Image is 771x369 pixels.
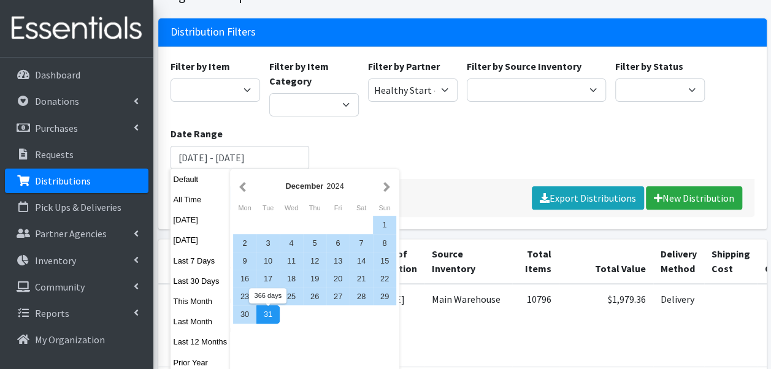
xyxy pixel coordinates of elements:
td: 92121 [158,284,207,367]
p: Dashboard [35,69,80,81]
a: Dashboard [5,63,148,87]
th: Total Items [512,239,559,284]
div: 24 [256,287,280,305]
a: New Distribution [646,186,742,210]
th: Source Inventory [424,239,512,284]
div: 31 [256,305,280,323]
button: All Time [171,191,231,208]
a: Donations [5,89,148,113]
div: Monday [233,200,256,216]
div: 20 [326,270,350,287]
p: Pick Ups & Deliveries [35,201,121,213]
th: Delivery Method [653,239,704,284]
div: 4 [280,234,303,252]
div: 7 [350,234,373,252]
div: 27 [326,287,350,305]
button: Default [171,170,231,188]
div: 12 [303,252,326,270]
div: 13 [326,252,350,270]
p: Distributions [35,175,91,187]
a: My Organization [5,327,148,352]
div: Wednesday [280,200,303,216]
div: Friday [326,200,350,216]
div: Saturday [350,200,373,216]
div: 29 [373,287,396,305]
div: Sunday [373,200,396,216]
div: 30 [233,305,256,323]
div: 22 [373,270,396,287]
div: 5 [303,234,326,252]
p: Inventory [35,254,76,267]
p: Purchases [35,122,78,134]
h3: Distribution Filters [171,26,256,39]
td: Delivery [653,284,704,367]
p: Reports [35,307,69,319]
a: Reports [5,301,148,325]
td: $1,979.36 [559,284,653,367]
label: Filter by Status [615,59,683,74]
button: This Month [171,292,231,310]
label: Filter by Item [171,59,230,74]
div: 26 [303,287,326,305]
div: 18 [280,270,303,287]
th: ID [158,239,207,284]
button: [DATE] [171,231,231,249]
input: January 1, 2011 - December 31, 2011 [171,146,310,169]
div: 23 [233,287,256,305]
div: 21 [350,270,373,287]
div: 1 [373,216,396,234]
div: 19 [303,270,326,287]
div: 16 [233,270,256,287]
div: 9 [233,252,256,270]
div: 8 [373,234,396,252]
label: Filter by Partner [368,59,440,74]
button: Last Month [171,313,231,330]
div: Tuesday [256,200,280,216]
div: 10 [256,252,280,270]
div: 25 [280,287,303,305]
div: Thursday [303,200,326,216]
th: Shipping Cost [704,239,758,284]
a: Purchases [5,116,148,140]
button: Last 7 Days [171,252,231,270]
div: 11 [280,252,303,270]
div: 28 [350,287,373,305]
div: 3 [256,234,280,252]
a: Partner Agencies [5,221,148,246]
a: Distributions [5,169,148,193]
div: 14 [350,252,373,270]
td: 10796 [512,284,559,367]
div: 2 [233,234,256,252]
button: Last 12 Months [171,333,231,351]
p: My Organization [35,333,105,346]
p: Donations [35,95,79,107]
p: Community [35,281,85,293]
div: 6 [326,234,350,252]
a: Community [5,275,148,299]
label: Date Range [171,126,223,141]
strong: December [285,181,323,191]
td: Main Warehouse [424,284,512,367]
a: Pick Ups & Deliveries [5,195,148,219]
span: 2024 [326,181,343,191]
th: Total Value [559,239,653,284]
a: Inventory [5,248,148,273]
button: Last 30 Days [171,272,231,290]
label: Filter by Source Inventory [467,59,581,74]
p: Requests [35,148,74,161]
div: 17 [256,270,280,287]
div: 15 [373,252,396,270]
p: Partner Agencies [35,227,107,240]
label: Filter by Item Category [269,59,359,88]
a: Requests [5,142,148,167]
img: HumanEssentials [5,8,148,49]
a: Export Distributions [532,186,644,210]
button: [DATE] [171,211,231,229]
